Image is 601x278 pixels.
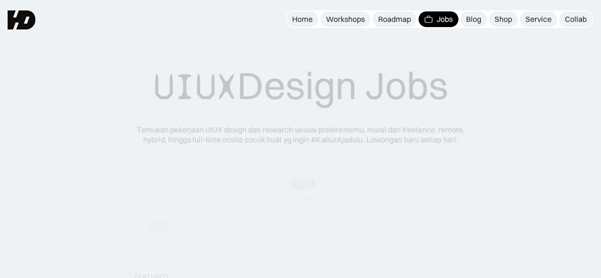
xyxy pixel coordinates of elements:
[525,14,552,24] div: Service
[301,193,318,203] span: 50k+
[489,11,518,27] a: Shop
[437,14,453,24] div: Jobs
[153,62,448,109] div: Design Jobs
[565,14,587,24] div: Collab
[559,11,592,27] a: Collab
[286,11,318,27] a: Home
[372,11,417,27] a: Roadmap
[320,11,371,27] a: Workshops
[153,64,237,109] span: UIUX
[378,14,411,24] div: Roadmap
[326,14,365,24] div: Workshops
[130,125,472,144] div: Temukan pekerjaan UIUX design dan research sesuai preferensimu, mulai dari freelance, remote, hyb...
[466,14,481,24] div: Blog
[495,14,512,24] div: Shop
[460,11,487,27] a: Blog
[292,14,313,24] div: Home
[520,11,557,27] a: Service
[249,193,352,203] div: Dipercaya oleh designers
[419,11,458,27] a: Jobs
